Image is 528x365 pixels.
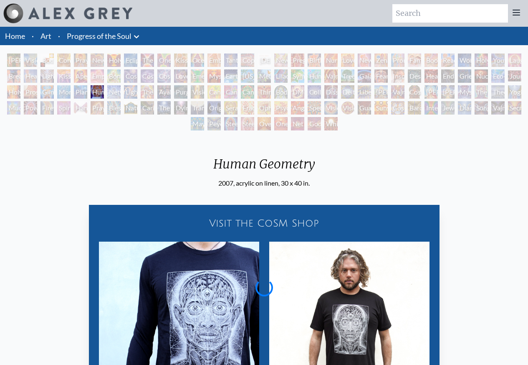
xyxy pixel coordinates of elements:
[7,54,20,67] div: [PERSON_NAME] & Eve
[358,54,371,67] div: New Family
[258,69,271,83] div: Metamorphosis
[224,85,237,99] div: Cannabis Sutra
[308,69,321,83] div: Humming Bird
[57,85,71,99] div: Monochord
[374,101,388,115] div: Sunyata
[207,54,221,67] div: Embracing
[191,54,204,67] div: Ocean of Love Bliss
[191,101,204,115] div: Transfiguration
[40,54,54,67] div: Body, Mind, Spirit
[475,85,488,99] div: The Seer
[391,54,404,67] div: Promise
[458,85,471,99] div: Mystic Eye
[424,54,438,67] div: Boo-boo
[324,69,338,83] div: Vajra Horse
[141,85,154,99] div: The Shulgins and their Alchemical Angels
[274,101,288,115] div: Psychomicrograph of a Fractal Paisley Cherub Feather Tip
[308,85,321,99] div: Collective Vision
[308,101,321,115] div: Spectral Lotus
[291,54,304,67] div: Pregnancy
[157,54,171,67] div: One Taste
[174,54,187,67] div: Kissing
[191,117,204,130] div: Mayan Being
[308,54,321,67] div: Birth
[441,54,455,67] div: Reading
[91,85,104,99] div: Human Geometry
[424,85,438,99] div: [PERSON_NAME]
[107,54,121,67] div: Holy Grail
[74,54,87,67] div: Praying
[274,69,288,83] div: Lilacs
[207,85,221,99] div: Cannabis Mudra
[274,117,288,130] div: One
[424,101,438,115] div: Interbeing
[40,69,54,83] div: Lightweaver
[291,101,304,115] div: Angel Skin
[207,69,221,83] div: Mysteriosa 2
[174,85,187,99] div: Purging
[28,27,37,45] li: ·
[274,85,288,99] div: Body/Mind as a Vibratory Field of Energy
[241,101,254,115] div: Fractal Eyes
[40,85,54,99] div: Glimpsing the Empyrean
[40,101,54,115] div: Firewalking
[241,54,254,67] div: Copulating
[7,85,20,99] div: Holy Fire
[157,101,171,115] div: The Soul Finds It's Way
[491,69,505,83] div: Eco-Atlas
[207,117,221,130] div: Peyote Being
[141,69,154,83] div: Cosmic Artist
[258,85,271,99] div: Third Eye Tears of Joy
[191,69,204,83] div: Emerald Grail
[508,101,521,115] div: Secret Writing Being
[508,54,521,67] div: Laughing Man
[358,85,371,99] div: Liberation Through Seeing
[141,54,154,67] div: The Kiss
[291,85,304,99] div: DMT - The Spirit Molecule
[57,101,71,115] div: Spirit Animates the Flesh
[475,54,488,67] div: Holy Family
[91,101,104,115] div: Praying Hands
[341,69,354,83] div: Tree & Person
[508,85,521,99] div: Yogi & the Möbius Sphere
[157,85,171,99] div: Ayahuasca Visitation
[508,69,521,83] div: Journey of the Wounded Healer
[24,101,37,115] div: Power to the Peaceful
[341,54,354,67] div: Love Circuit
[358,69,371,83] div: Gaia
[491,54,505,67] div: Young & Old
[55,27,63,45] li: ·
[107,101,121,115] div: Blessing Hand
[308,117,321,130] div: Godself
[157,69,171,83] div: Cosmic Lovers
[441,85,455,99] div: [PERSON_NAME]
[207,178,322,188] div: 2007, acrylic on linen, 30 x 40 in.
[241,117,254,130] div: Steeplehead 2
[224,117,237,130] div: Steeplehead 1
[408,54,421,67] div: Family
[491,85,505,99] div: Theologue
[91,69,104,83] div: Empowerment
[207,101,221,115] div: Original Face
[408,69,421,83] div: Despair
[124,69,137,83] div: Cosmic Creativity
[475,69,488,83] div: Nuclear Crucifixion
[424,69,438,83] div: Headache
[24,69,37,83] div: Healing
[94,210,435,237] a: Visit the CoSM Shop
[391,85,404,99] div: Vajra Guru
[374,54,388,67] div: Zena Lotus
[491,101,505,115] div: Vajra Being
[408,101,421,115] div: Bardo Being
[40,30,51,42] a: Art
[124,101,137,115] div: Nature of Mind
[374,85,388,99] div: [PERSON_NAME]
[291,69,304,83] div: Symbiosis: Gall Wasp & Oak Tree
[124,85,137,99] div: Lightworker
[358,101,371,115] div: Guardian of Infinite Vision
[324,54,338,67] div: Nursing
[258,54,271,67] div: [DEMOGRAPHIC_DATA] Embryo
[224,54,237,67] div: Tantra
[74,69,87,83] div: Aperture
[441,101,455,115] div: Jewel Being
